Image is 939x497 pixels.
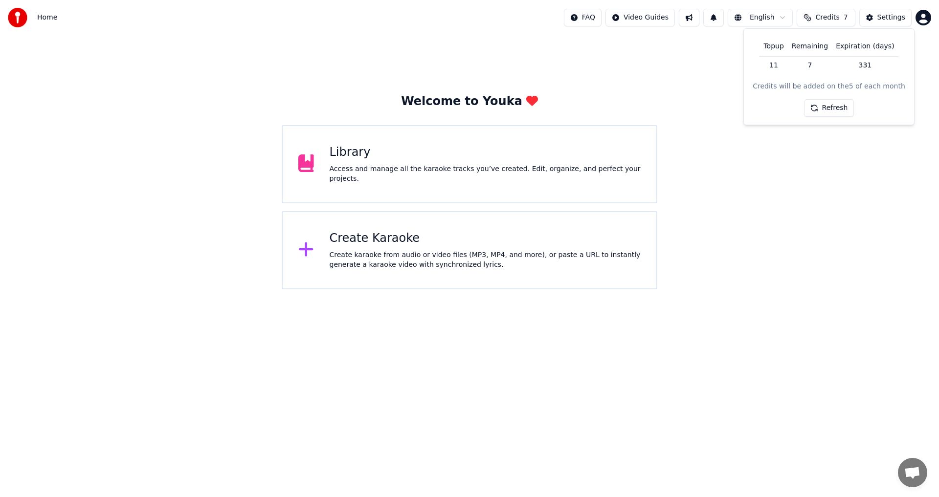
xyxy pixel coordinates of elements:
[401,94,538,109] div: Welcome to Youka
[37,13,57,22] nav: breadcrumb
[760,56,787,74] td: 11
[788,56,832,74] td: 7
[788,37,832,56] th: Remaining
[605,9,675,26] button: Video Guides
[330,231,641,246] div: Create Karaoke
[832,37,898,56] th: Expiration (days)
[898,458,927,487] div: Open de chat
[37,13,57,22] span: Home
[844,13,848,22] span: 7
[753,82,905,91] div: Credits will be added on the 5 of each month
[330,145,641,160] div: Library
[8,8,27,27] img: youka
[564,9,602,26] button: FAQ
[859,9,912,26] button: Settings
[330,250,641,270] div: Create karaoke from audio or video files (MP3, MP4, and more), or paste a URL to instantly genera...
[760,37,787,56] th: Topup
[832,56,898,74] td: 331
[330,164,641,184] div: Access and manage all the karaoke tracks you’ve created. Edit, organize, and perfect your projects.
[804,99,854,117] button: Refresh
[797,9,855,26] button: Credits7
[877,13,905,22] div: Settings
[815,13,839,22] span: Credits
